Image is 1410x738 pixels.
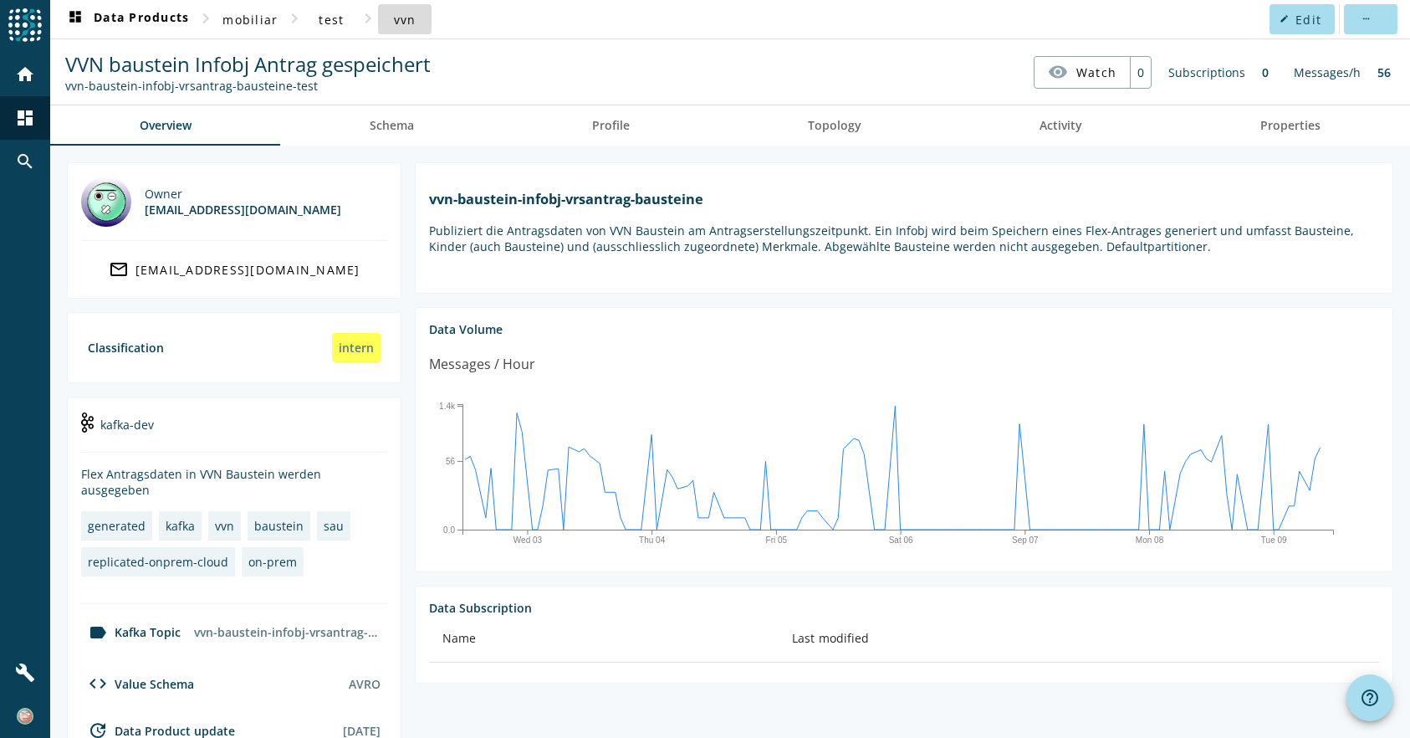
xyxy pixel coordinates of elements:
mat-icon: help_outline [1360,688,1380,708]
div: replicated-onprem-cloud [88,554,228,570]
mat-icon: dashboard [15,108,35,128]
button: test [304,4,358,34]
span: Schema [370,120,414,131]
div: Value Schema [81,674,194,694]
text: Tue 09 [1261,536,1287,545]
span: VVN baustein Infobj Antrag gespeichert [65,50,431,78]
span: Topology [808,120,861,131]
th: Name [429,616,779,663]
div: 0 [1130,57,1151,88]
span: Properties [1260,120,1321,131]
div: sau [324,518,344,534]
div: on-prem [248,554,297,570]
div: Subscriptions [1160,56,1254,89]
span: Profile [592,120,630,131]
span: vvn [394,12,416,28]
mat-icon: chevron_right [284,8,304,28]
div: AVRO [349,676,381,692]
button: Edit [1270,4,1335,34]
mat-icon: chevron_right [196,8,216,28]
div: Data Subscription [429,600,1379,616]
span: Edit [1295,12,1321,28]
mat-icon: mail_outline [109,259,129,279]
div: intern [332,333,381,362]
text: Mon 08 [1136,536,1164,545]
mat-icon: chevron_right [358,8,378,28]
text: 1.4k [439,402,456,411]
span: mobiliar [222,12,278,28]
div: kafka-dev [81,411,387,453]
div: vvn-baustein-infobj-vrsantrag-bausteine-test [187,618,387,647]
img: spoud-logo.svg [8,8,42,42]
mat-icon: home [15,64,35,85]
mat-icon: code [88,674,108,694]
mat-icon: more_horiz [1361,14,1370,23]
mat-icon: label [88,623,108,643]
div: kafka [166,518,195,534]
div: Kafka Topic [81,623,181,643]
div: baustein [254,518,304,534]
div: Owner [145,186,341,202]
span: test [319,12,344,28]
div: 56 [1369,56,1399,89]
div: 0 [1254,56,1277,89]
mat-icon: build [15,663,35,683]
span: Overview [140,120,192,131]
mat-icon: search [15,151,35,172]
text: Sat 06 [889,536,913,545]
div: vvn [215,518,234,534]
span: Watch [1076,58,1116,87]
img: kafka-dev [81,413,94,433]
div: Flex Antragsdaten in VVN Baustein werden ausgegeben [81,466,387,498]
button: Watch [1035,57,1130,87]
text: 0.0 [443,525,455,534]
mat-icon: dashboard [65,9,85,29]
text: 56 [446,456,456,465]
div: Messages/h [1285,56,1369,89]
span: Activity [1040,120,1082,131]
a: [EMAIL_ADDRESS][DOMAIN_NAME] [81,254,387,284]
text: Thu 04 [639,536,666,545]
img: 8006bfb5137ba185ffdf53ea38d26b4d [17,708,33,725]
span: Data Products [65,9,189,29]
text: Sep 07 [1012,536,1039,545]
text: Fri 05 [766,536,788,545]
div: generated [88,518,146,534]
div: Kafka Topic: vvn-baustein-infobj-vrsantrag-bausteine-test [65,78,431,94]
text: Wed 03 [513,536,543,545]
p: Publiziert die Antragsdaten von VVN Baustein am Antragserstellungszeitpunkt. Ein Infobj wird beim... [429,223,1379,254]
th: Last modified [779,616,1379,663]
div: Data Volume [429,321,1379,337]
button: mobiliar [216,4,284,34]
div: Classification [88,340,164,356]
div: [EMAIL_ADDRESS][DOMAIN_NAME] [145,202,341,218]
mat-icon: visibility [1048,62,1068,82]
button: Data Products [59,4,196,34]
div: [EMAIL_ADDRESS][DOMAIN_NAME] [135,262,360,278]
button: vvn [378,4,432,34]
mat-icon: edit [1280,14,1289,23]
h1: vvn-baustein-infobj-vrsantrag-bausteine [429,190,1379,208]
div: Messages / Hour [429,354,535,375]
img: sauron@mobi.ch [81,177,131,227]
